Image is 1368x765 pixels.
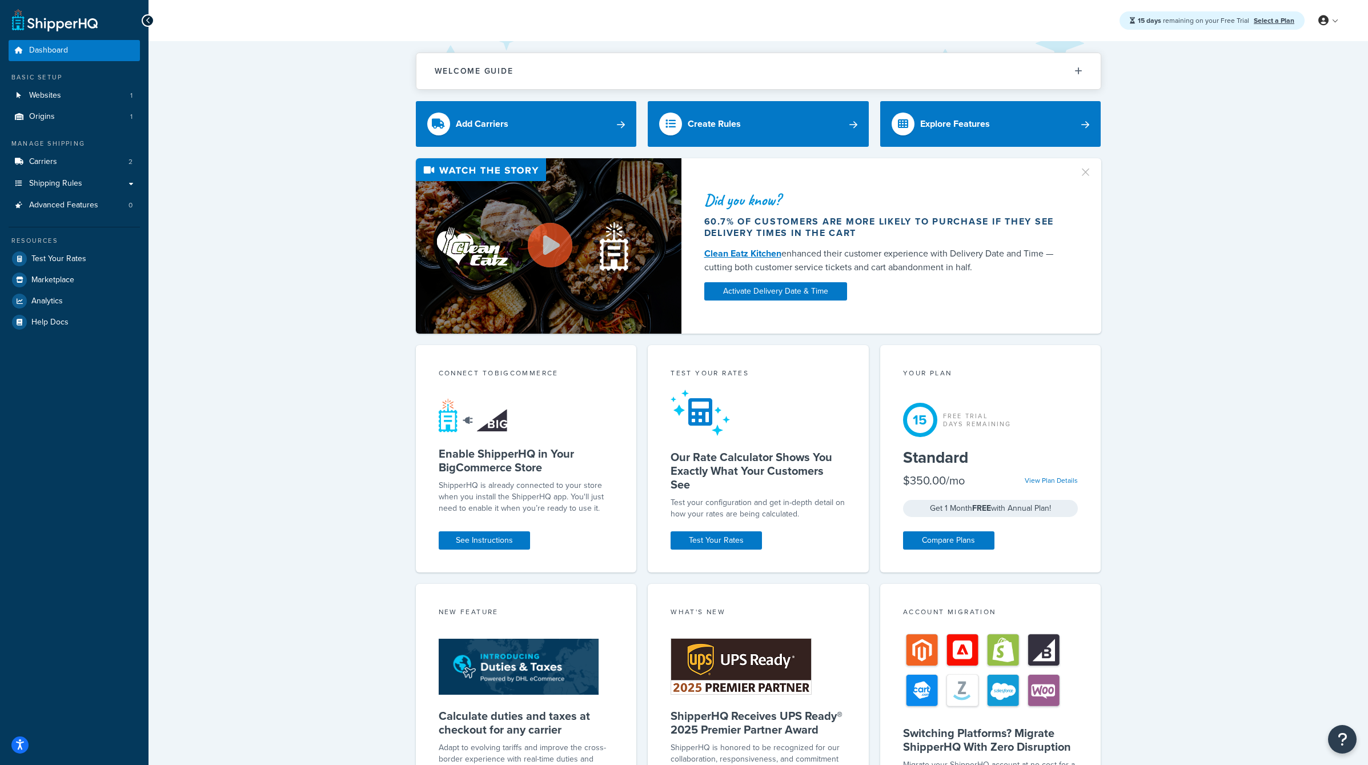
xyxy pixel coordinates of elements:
h2: Welcome Guide [435,67,513,75]
strong: FREE [972,502,991,514]
div: Basic Setup [9,73,140,82]
a: Select a Plan [1254,15,1294,26]
h5: ShipperHQ Receives UPS Ready® 2025 Premier Partner Award [671,709,846,736]
span: Dashboard [29,46,68,55]
div: 15 [903,403,937,437]
a: Advanced Features0 [9,195,140,216]
div: Manage Shipping [9,139,140,149]
span: Shipping Rules [29,179,82,189]
h5: Our Rate Calculator Shows You Exactly What Your Customers See [671,450,846,491]
a: Help Docs [9,312,140,333]
a: Test Your Rates [9,249,140,269]
div: Create Rules [688,116,741,132]
h5: Standard [903,448,1078,467]
a: Websites1 [9,85,140,106]
h5: Switching Platforms? Migrate ShipperHQ With Zero Disruption [903,726,1078,754]
div: 60.7% of customers are more likely to purchase if they see delivery times in the cart [704,216,1065,239]
a: Analytics [9,291,140,311]
div: Explore Features [920,116,990,132]
a: Shipping Rules [9,173,140,194]
a: Test Your Rates [671,531,762,550]
p: ShipperHQ is already connected to your store when you install the ShipperHQ app. You'll just need... [439,480,614,514]
a: Add Carriers [416,101,637,147]
div: What's New [671,607,846,620]
a: Compare Plans [903,531,994,550]
a: Carriers2 [9,151,140,173]
a: Activate Delivery Date & Time [704,282,847,301]
span: 1 [130,112,133,122]
span: Analytics [31,297,63,306]
h5: Calculate duties and taxes at checkout for any carrier [439,709,614,736]
div: Resources [9,236,140,246]
a: Explore Features [880,101,1101,147]
span: 1 [130,91,133,101]
div: New Feature [439,607,614,620]
li: Origins [9,106,140,127]
span: Test Your Rates [31,254,86,264]
div: Your Plan [903,368,1078,381]
span: 0 [129,201,133,210]
a: See Instructions [439,531,530,550]
span: Origins [29,112,55,122]
a: Origins1 [9,106,140,127]
div: Test your rates [671,368,846,381]
button: Open Resource Center [1328,725,1357,754]
span: remaining on your Free Trial [1138,15,1251,26]
a: Clean Eatz Kitchen [704,247,781,260]
div: enhanced their customer experience with Delivery Date and Time — cutting both customer service ti... [704,247,1065,274]
button: Welcome Guide [416,53,1101,89]
img: connect-shq-bc-71769feb.svg [439,398,510,432]
img: Video thumbnail [416,158,681,334]
h5: Enable ShipperHQ in Your BigCommerce Store [439,447,614,474]
li: Advanced Features [9,195,140,216]
a: Marketplace [9,270,140,290]
span: 2 [129,157,133,167]
div: Connect to BigCommerce [439,368,614,381]
span: Advanced Features [29,201,98,210]
div: Free Trial Days Remaining [943,412,1012,428]
span: Marketplace [31,275,74,285]
a: Dashboard [9,40,140,61]
strong: 15 days [1138,15,1161,26]
span: Websites [29,91,61,101]
div: Get 1 Month with Annual Plan! [903,500,1078,517]
div: Account Migration [903,607,1078,620]
div: $350.00/mo [903,472,965,488]
span: Help Docs [31,318,69,327]
li: Carriers [9,151,140,173]
span: Carriers [29,157,57,167]
div: Did you know? [704,192,1065,208]
li: Websites [9,85,140,106]
div: Add Carriers [456,116,508,132]
a: Create Rules [648,101,869,147]
div: Test your configuration and get in-depth detail on how your rates are being calculated. [671,497,846,520]
a: View Plan Details [1025,475,1078,486]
